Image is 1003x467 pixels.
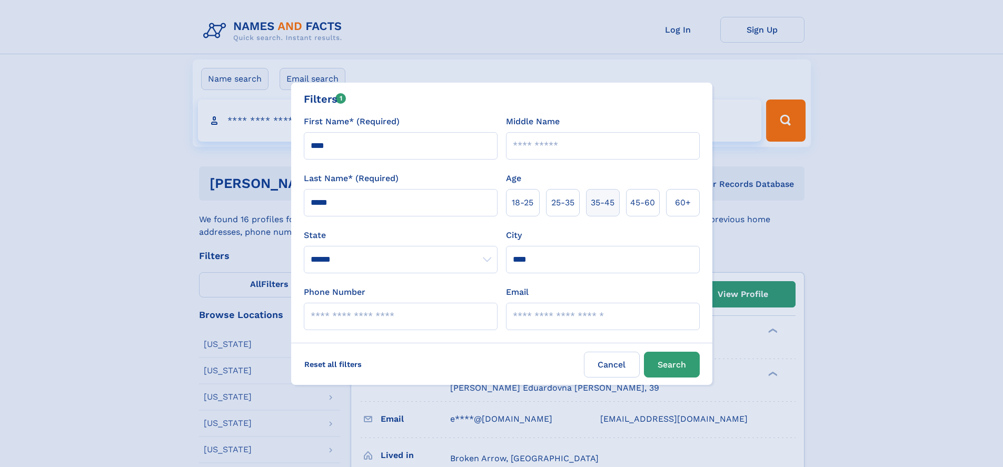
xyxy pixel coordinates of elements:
[304,115,400,128] label: First Name* (Required)
[630,196,655,209] span: 45‑60
[304,91,346,107] div: Filters
[304,229,498,242] label: State
[304,286,365,299] label: Phone Number
[506,172,521,185] label: Age
[675,196,691,209] span: 60+
[506,229,522,242] label: City
[512,196,533,209] span: 18‑25
[591,196,614,209] span: 35‑45
[297,352,369,377] label: Reset all filters
[506,286,529,299] label: Email
[304,172,399,185] label: Last Name* (Required)
[506,115,560,128] label: Middle Name
[551,196,574,209] span: 25‑35
[584,352,640,377] label: Cancel
[644,352,700,377] button: Search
